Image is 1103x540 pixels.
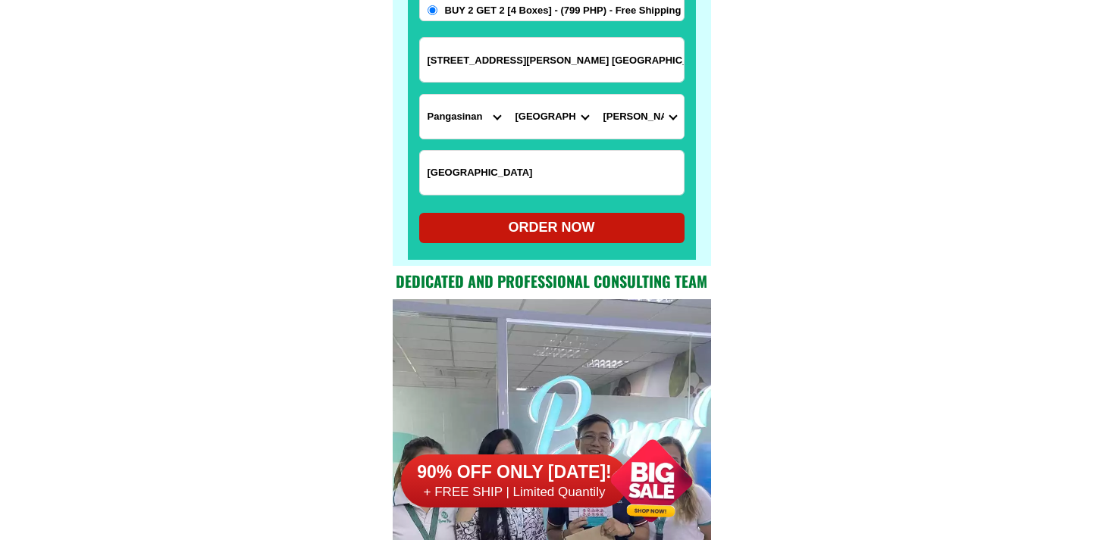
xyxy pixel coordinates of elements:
[419,217,685,238] div: ORDER NOW
[401,461,628,484] h6: 90% OFF ONLY [DATE]!
[508,95,596,139] select: Select district
[596,95,684,139] select: Select commune
[445,3,682,18] span: BUY 2 GET 2 [4 Boxes] - (799 PHP) - Free Shipping
[428,5,437,15] input: BUY 2 GET 2 [4 Boxes] - (799 PHP) - Free Shipping
[420,151,684,195] input: Input LANDMARKOFLOCATION
[420,38,684,82] input: Input address
[401,484,628,501] h6: + FREE SHIP | Limited Quantily
[420,95,508,139] select: Select province
[393,270,711,292] h2: Dedicated and professional consulting team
